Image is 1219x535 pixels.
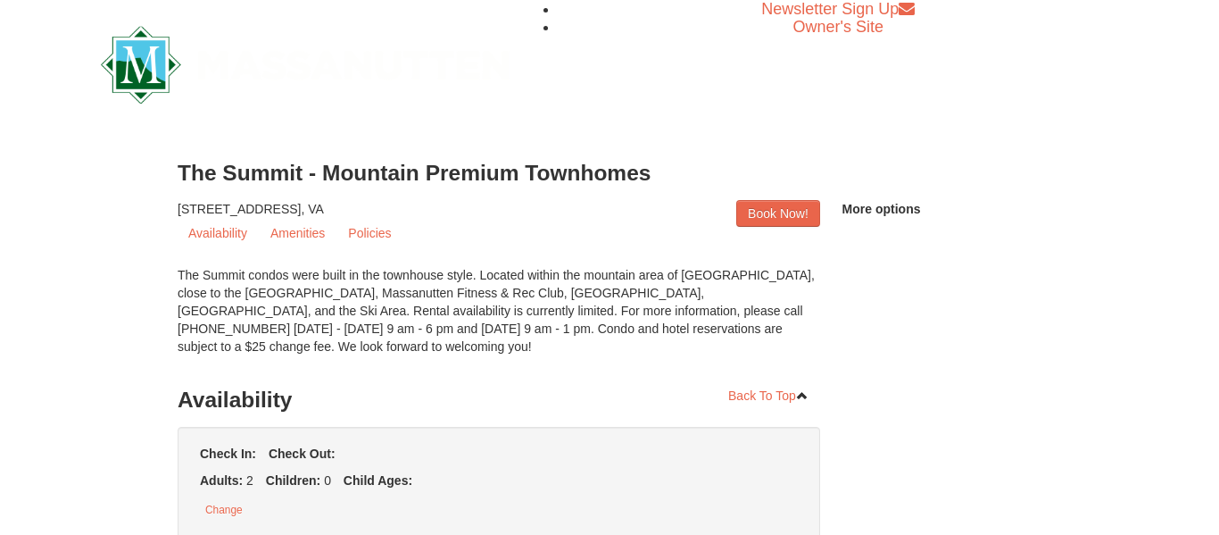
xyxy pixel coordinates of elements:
img: Massanutten Resort Logo [101,26,510,104]
a: Amenities [260,220,336,247]
a: Policies [337,220,402,247]
span: More options [842,202,921,216]
strong: Adults: [200,473,243,488]
strong: Children: [266,473,320,488]
a: Availability [178,220,258,247]
div: The Summit condos were built in the townhouse style. Located within the mountain area of [GEOGRAP... [178,266,820,373]
strong: Check In: [200,447,256,461]
span: 2 [246,473,253,488]
h3: The Summit - Mountain Premium Townhomes [178,155,1041,191]
strong: Check Out: [269,447,336,461]
a: Massanutten Resort [101,41,510,83]
a: Owner's Site [793,18,883,36]
strong: Child Ages: [344,473,412,488]
a: Book Now! [736,200,820,227]
h3: Availability [178,382,820,418]
span: 0 [324,473,331,488]
button: Change [195,498,253,522]
a: Back To Top [717,382,820,409]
